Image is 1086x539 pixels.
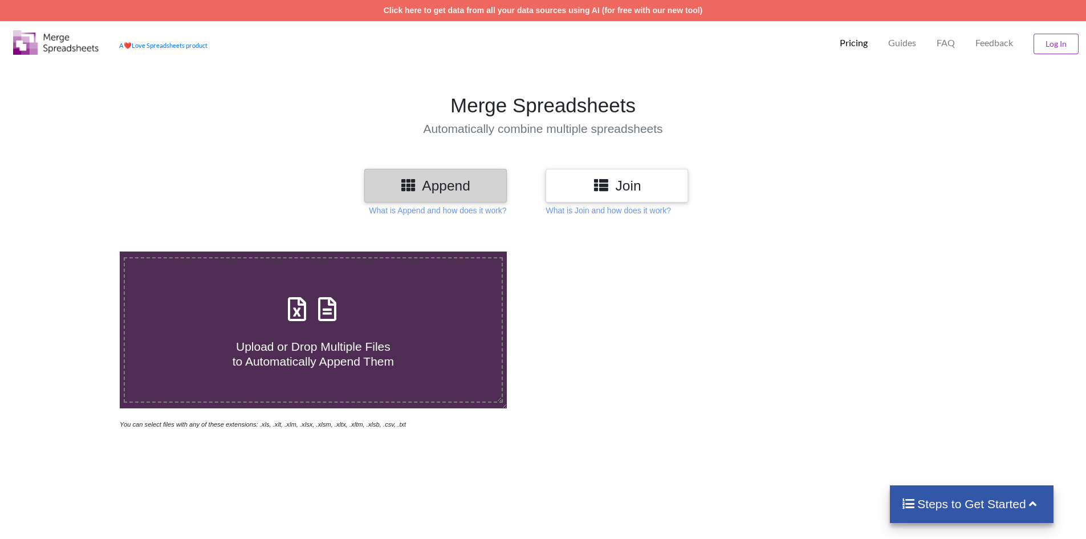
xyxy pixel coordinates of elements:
span: Upload or Drop Multiple Files to Automatically Append Them [233,340,394,367]
p: What is Join and how does it work? [546,205,670,216]
a: AheartLove Spreadsheets product [119,42,208,49]
h3: Join [554,177,680,194]
p: Pricing [840,37,868,49]
button: Log In [1034,34,1079,54]
h3: Append [373,177,498,194]
a: Click here to get data from all your data sources using AI (for free with our new tool) [384,6,703,15]
h4: Steps to Get Started [901,497,1042,511]
p: FAQ [937,37,955,49]
span: heart [124,42,132,49]
p: What is Append and how does it work? [369,205,506,216]
p: Guides [888,37,916,49]
img: Logo.png [13,30,99,55]
span: Feedback [975,38,1013,47]
i: You can select files with any of these extensions: .xls, .xlt, .xlm, .xlsx, .xlsm, .xltx, .xltm, ... [120,421,406,428]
